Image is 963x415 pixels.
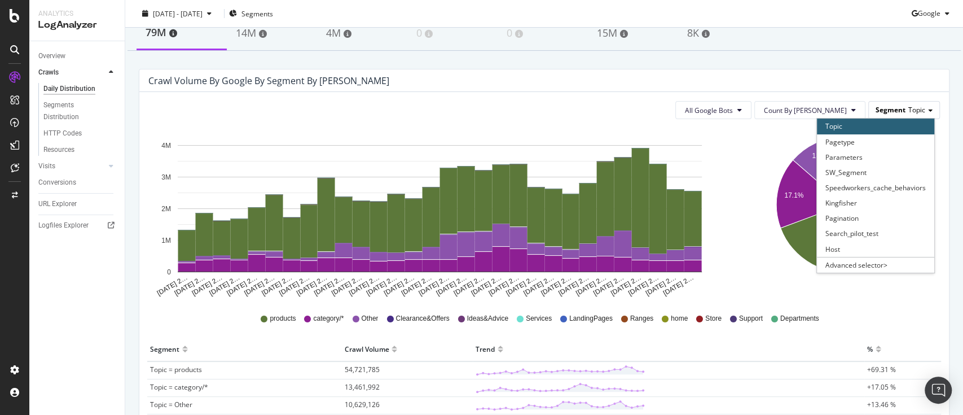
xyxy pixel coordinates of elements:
text: 4M [161,142,171,150]
span: 13,461,992 [344,382,379,392]
div: 0 [507,26,579,41]
span: Count By Day [764,106,847,115]
div: HTTP Codes [43,128,82,139]
a: HTTP Codes [43,128,117,139]
span: All Google Bots [685,106,733,115]
div: Daily Distribution [43,83,95,95]
span: category/* [313,314,344,324]
div: Resources [43,144,74,156]
span: Ideas&Advice [467,314,508,324]
div: 79M [146,25,218,40]
span: +69.31 % [867,365,896,374]
span: +17.05 % [867,382,896,392]
a: Visits [38,160,105,172]
div: Crawl Volume by google by Segment by [PERSON_NAME] [148,75,389,86]
span: 10,629,126 [344,400,379,409]
text: 0 [167,268,171,276]
div: Speedworkers_cache_behaviors [817,180,934,195]
span: Segments [241,8,273,18]
div: Open Intercom Messenger [925,377,952,404]
svg: A chart. [750,128,937,298]
div: SW_Segment [817,165,934,180]
a: URL Explorer [38,198,117,210]
button: Segments [229,5,273,23]
span: Ranges [630,314,653,324]
span: Segment [876,105,905,115]
span: Support [739,314,763,324]
div: Crawl Volume [344,340,389,358]
text: 1M [161,237,171,244]
a: Conversions [38,177,117,189]
svg: A chart. [148,128,731,298]
div: URL Explorer [38,198,77,210]
span: 54,721,785 [344,365,379,374]
div: Logfiles Explorer [38,220,89,231]
text: 2M [161,205,171,213]
span: Departments [780,314,819,324]
button: Count By [PERSON_NAME] [754,101,865,119]
div: Segments Distribution [43,99,106,123]
span: Google [918,8,940,18]
div: Search_pilot_test [817,226,934,241]
button: All Google Bots [675,101,751,119]
button: Google [912,5,954,23]
span: Services [526,314,552,324]
div: Visits [38,160,55,172]
div: 4M [326,26,398,41]
div: 0 [416,26,489,41]
div: Conversions [38,177,76,189]
div: Segment [150,340,179,358]
span: products [270,314,296,324]
div: Parameters [817,150,934,165]
span: Clearance&Offers [395,314,449,324]
div: Trend [476,340,495,358]
a: Segments Distribution [43,99,117,123]
div: Topic [817,119,934,134]
div: Advanced selector > [817,257,934,273]
span: +13.46 % [867,400,896,409]
div: Kingfisher [817,195,934,211]
a: Resources [43,144,117,156]
span: Topic = Other [150,400,192,409]
span: [DATE] - [DATE] [153,8,203,18]
div: Overview [38,50,65,62]
text: 3M [161,173,171,181]
div: Pagetype [817,134,934,150]
span: home [671,314,688,324]
a: Daily Distribution [43,83,117,95]
div: 8K [687,26,759,41]
span: Topic = products [150,365,202,374]
span: Topic [908,105,925,115]
span: Store [705,314,722,324]
a: Logfiles Explorer [38,220,117,231]
text: 13.5% [812,152,831,160]
button: [DATE] - [DATE] [134,8,219,19]
a: Crawls [38,67,105,78]
div: Crawls [38,67,59,78]
span: LandingPages [569,314,613,324]
text: 17.1% [785,191,804,199]
div: 14M [236,26,308,41]
div: Host [817,242,934,257]
a: Overview [38,50,117,62]
div: Analytics [38,9,116,19]
div: Pagination [817,211,934,226]
div: LogAnalyzer [38,19,116,32]
span: Topic = category/* [150,382,208,392]
div: 15M [597,26,669,41]
div: % [867,340,873,358]
span: Other [361,314,378,324]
